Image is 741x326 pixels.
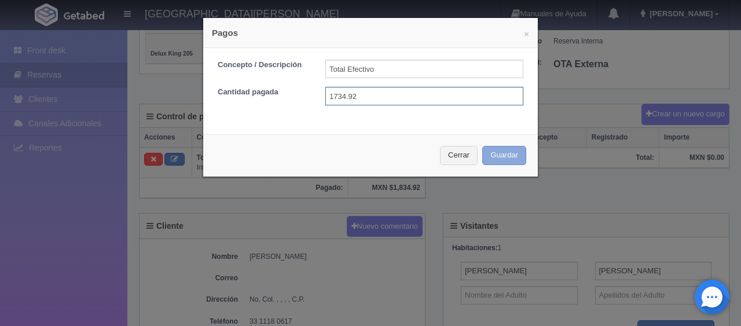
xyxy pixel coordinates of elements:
[209,60,317,71] label: Concepto / Descripción
[440,146,478,165] button: Cerrar
[212,27,529,39] h4: Pagos
[209,87,317,98] label: Cantidad pagada
[524,30,529,38] button: ×
[482,146,526,165] button: Guardar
